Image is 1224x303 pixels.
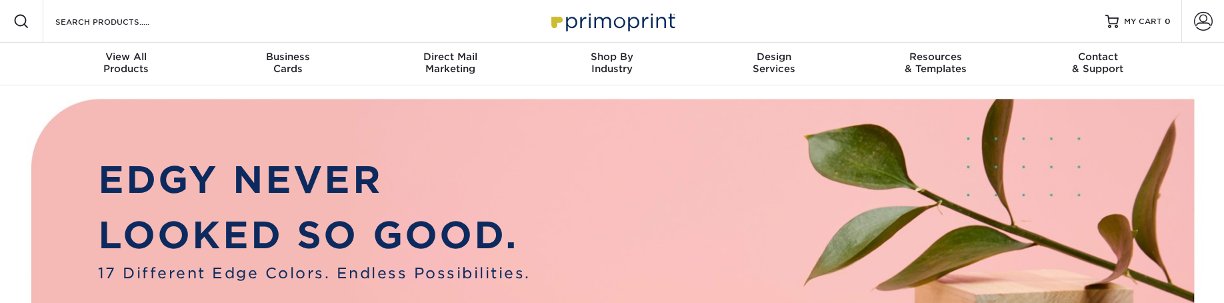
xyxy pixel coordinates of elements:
[369,51,531,63] span: Direct Mail
[207,51,369,75] div: Cards
[98,262,531,284] span: 17 Different Edge Colors. Endless Possibilities.
[207,43,369,85] a: BusinessCards
[54,13,184,29] input: SEARCH PRODUCTS.....
[531,51,693,75] div: Industry
[855,43,1017,85] a: Resources& Templates
[45,43,207,85] a: View AllProducts
[1165,17,1171,26] span: 0
[531,43,693,85] a: Shop ByIndustry
[369,43,531,85] a: Direct MailMarketing
[545,7,679,35] img: Primoprint
[693,51,855,63] span: Design
[98,208,531,263] p: LOOKED SO GOOD.
[1124,16,1162,27] span: MY CART
[693,43,855,85] a: DesignServices
[45,51,207,75] div: Products
[1017,51,1179,63] span: Contact
[855,51,1017,63] span: Resources
[855,51,1017,75] div: & Templates
[45,51,207,63] span: View All
[1017,51,1179,75] div: & Support
[207,51,369,63] span: Business
[531,51,693,63] span: Shop By
[98,152,531,208] p: EDGY NEVER
[369,51,531,75] div: Marketing
[1017,43,1179,85] a: Contact& Support
[693,51,855,75] div: Services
